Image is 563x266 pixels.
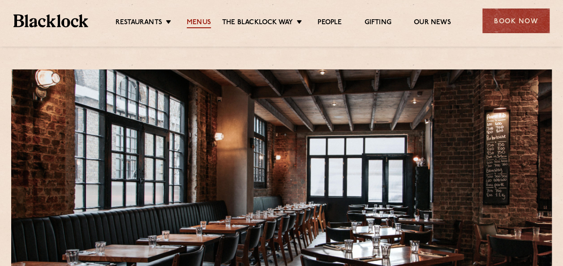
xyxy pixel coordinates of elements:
[482,9,550,33] div: Book Now
[222,18,293,28] a: The Blacklock Way
[364,18,391,28] a: Gifting
[318,18,342,28] a: People
[116,18,162,28] a: Restaurants
[13,14,88,27] img: BL_Textured_Logo-footer-cropped.svg
[414,18,451,28] a: Our News
[187,18,211,28] a: Menus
